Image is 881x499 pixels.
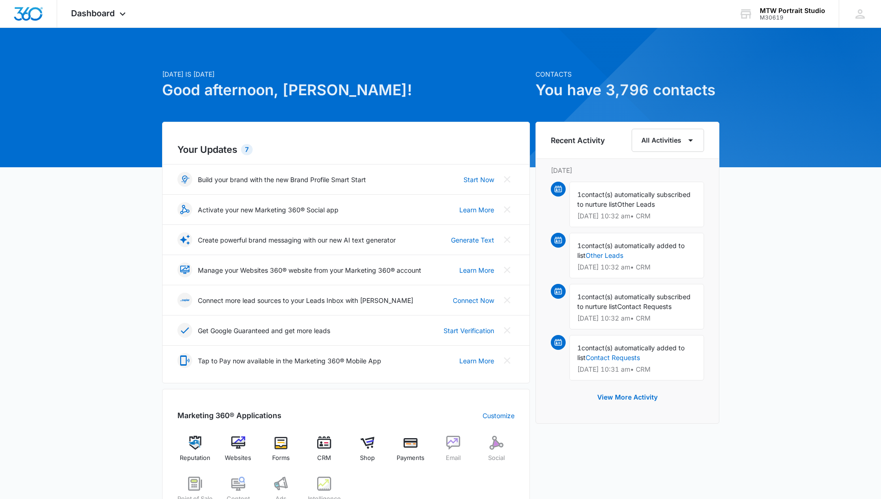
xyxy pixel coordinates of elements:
p: Manage your Websites 360® website from your Marketing 360® account [198,265,421,275]
h1: Good afternoon, [PERSON_NAME]! [162,79,530,101]
span: contact(s) automatically subscribed to nurture list [577,293,691,310]
span: contact(s) automatically added to list [577,344,685,361]
a: Start Verification [444,326,494,335]
a: Generate Text [451,235,494,245]
div: account name [760,7,825,14]
a: Learn More [459,265,494,275]
span: Email [446,453,461,463]
button: Close [500,172,515,187]
span: Payments [397,453,424,463]
a: Learn More [459,356,494,366]
h2: Marketing 360® Applications [177,410,281,421]
p: Get Google Guaranteed and get more leads [198,326,330,335]
a: Reputation [177,436,213,469]
p: [DATE] 10:32 am • CRM [577,264,696,270]
span: Websites [225,453,251,463]
h6: Recent Activity [551,135,605,146]
a: Contact Requests [586,354,640,361]
button: All Activities [632,129,704,152]
a: Learn More [459,205,494,215]
p: [DATE] 10:32 am • CRM [577,315,696,322]
a: Payments [392,436,428,469]
span: Contact Requests [617,302,672,310]
div: account id [760,14,825,21]
button: Close [500,293,515,308]
span: contact(s) automatically subscribed to nurture list [577,190,691,208]
a: Websites [220,436,256,469]
span: Other Leads [617,200,655,208]
a: Email [436,436,471,469]
a: Other Leads [586,251,623,259]
a: CRM [307,436,342,469]
button: Close [500,353,515,368]
a: Customize [483,411,515,420]
button: Close [500,232,515,247]
p: Create powerful brand messaging with our new AI text generator [198,235,396,245]
button: View More Activity [588,386,667,408]
span: Reputation [180,453,210,463]
a: Connect Now [453,295,494,305]
p: Connect more lead sources to your Leads Inbox with [PERSON_NAME] [198,295,413,305]
button: Close [500,263,515,277]
p: [DATE] is [DATE] [162,69,530,79]
a: Shop [350,436,385,469]
span: Social [488,453,505,463]
button: Close [500,202,515,217]
p: [DATE] [551,165,704,175]
a: Social [479,436,515,469]
p: Contacts [535,69,719,79]
h2: Your Updates [177,143,515,157]
span: Forms [272,453,290,463]
a: Forms [263,436,299,469]
span: Shop [360,453,375,463]
span: 1 [577,293,581,301]
p: Build your brand with the new Brand Profile Smart Start [198,175,366,184]
span: CRM [317,453,331,463]
span: 1 [577,344,581,352]
p: [DATE] 10:32 am • CRM [577,213,696,219]
span: contact(s) automatically added to list [577,242,685,259]
p: Tap to Pay now available in the Marketing 360® Mobile App [198,356,381,366]
a: Start Now [463,175,494,184]
span: Dashboard [71,8,115,18]
p: Activate your new Marketing 360® Social app [198,205,339,215]
button: Close [500,323,515,338]
span: 1 [577,190,581,198]
div: 7 [241,144,253,155]
h1: You have 3,796 contacts [535,79,719,101]
p: [DATE] 10:31 am • CRM [577,366,696,373]
span: 1 [577,242,581,249]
